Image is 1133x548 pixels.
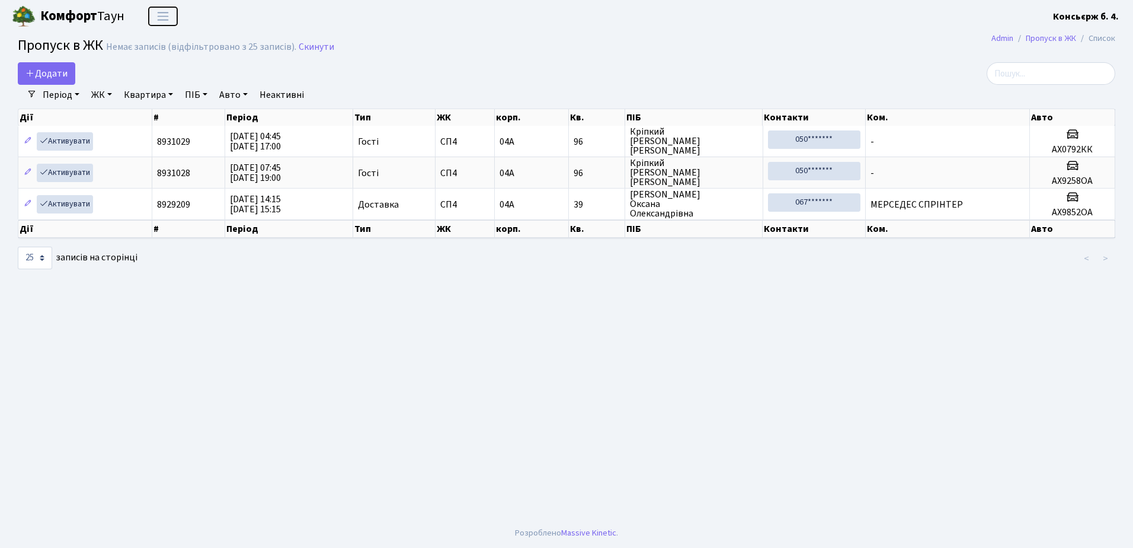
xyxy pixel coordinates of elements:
div: Немає записів (відфільтровано з 25 записів). [106,42,296,53]
th: Період [225,220,353,238]
th: Дії [18,109,152,126]
span: СП4 [440,168,489,178]
nav: breadcrumb [974,26,1133,51]
span: [DATE] 07:45 [DATE] 19:00 [230,161,281,184]
div: Розроблено . [515,527,618,540]
h5: АХ9258ОА [1035,176,1110,187]
h5: АХ9852ОА [1035,207,1110,218]
span: МЕРСЕДЕС СПРІНТЕР [870,198,963,211]
th: ПІБ [625,220,763,238]
th: ЖК [436,109,495,126]
a: Massive Kinetic [561,527,616,539]
input: Пошук... [987,62,1115,85]
img: logo.png [12,5,36,28]
a: Скинути [299,42,334,53]
span: 8929209 [157,198,190,211]
span: 8931028 [157,167,190,180]
select: записів на сторінці [18,247,52,269]
span: Додати [25,67,68,80]
a: Неактивні [255,85,309,105]
a: Admin [991,32,1013,44]
th: Тип [353,220,436,238]
th: корп. [495,109,569,126]
th: Авто [1030,220,1115,238]
span: 04А [500,167,514,180]
span: Пропуск в ЖК [18,35,103,56]
a: Авто [215,85,252,105]
h5: АХ0792КК [1035,144,1110,155]
button: Переключити навігацію [148,7,178,26]
a: Консьєрж б. 4. [1053,9,1119,24]
span: - [870,167,874,180]
th: ПІБ [625,109,763,126]
a: Додати [18,62,75,85]
span: Гості [358,168,379,178]
th: Контакти [763,220,866,238]
span: 39 [574,200,620,209]
b: Комфорт [40,7,97,26]
a: Активувати [37,195,93,214]
b: Консьєрж б. 4. [1053,10,1119,23]
span: СП4 [440,200,489,209]
li: Список [1076,32,1115,45]
a: Квартира [119,85,178,105]
th: Дії [18,220,152,238]
span: 96 [574,137,620,146]
th: Кв. [569,220,625,238]
span: 96 [574,168,620,178]
a: ПІБ [180,85,212,105]
th: # [152,220,225,238]
th: Період [225,109,353,126]
th: Ком. [866,109,1030,126]
span: СП4 [440,137,489,146]
a: Період [38,85,84,105]
th: Контакти [763,109,866,126]
th: # [152,109,225,126]
th: Кв. [569,109,625,126]
th: корп. [495,220,569,238]
a: Пропуск в ЖК [1026,32,1076,44]
span: Гості [358,137,379,146]
th: ЖК [436,220,495,238]
a: Активувати [37,164,93,182]
span: Кріпкий [PERSON_NAME] [PERSON_NAME] [630,127,758,155]
span: Кріпкий [PERSON_NAME] [PERSON_NAME] [630,158,758,187]
span: Таун [40,7,124,27]
span: [DATE] 14:15 [DATE] 15:15 [230,193,281,216]
span: [DATE] 04:45 [DATE] 17:00 [230,130,281,153]
span: Доставка [358,200,399,209]
th: Авто [1030,109,1115,126]
a: Активувати [37,132,93,151]
span: 8931029 [157,135,190,148]
span: - [870,135,874,148]
label: записів на сторінці [18,247,137,269]
a: ЖК [87,85,117,105]
span: [PERSON_NAME] Оксана Олександрівна [630,190,758,218]
span: 04А [500,198,514,211]
span: 04А [500,135,514,148]
th: Ком. [866,220,1030,238]
th: Тип [353,109,436,126]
